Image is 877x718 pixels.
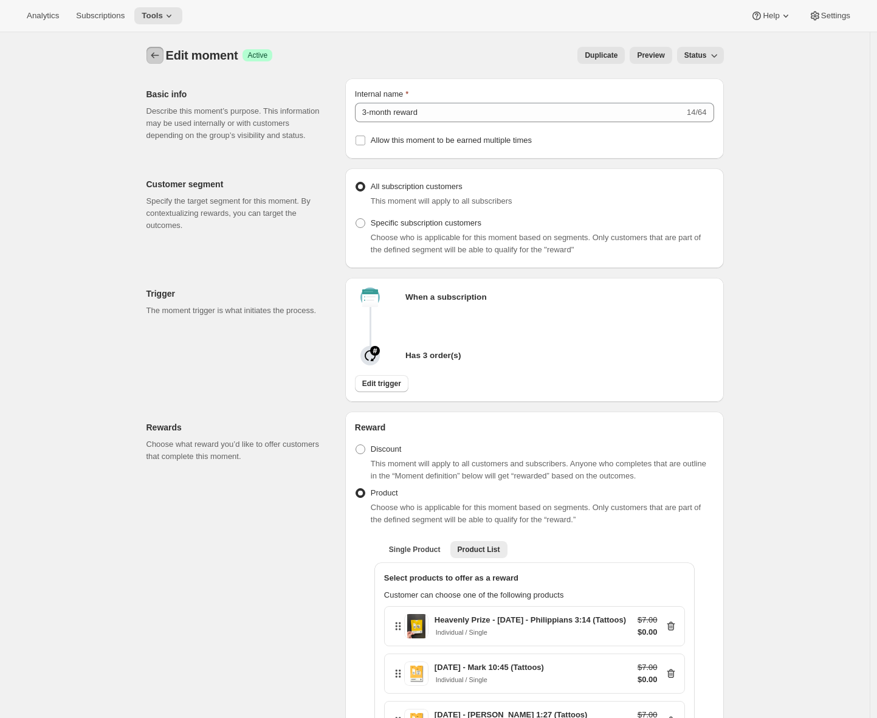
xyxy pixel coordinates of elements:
[146,195,326,232] p: Specify the target segment for this moment. By contextualizing rewards, you can target the outcomes.
[677,47,724,64] button: Status
[19,7,66,24] button: Analytics
[247,50,267,60] span: Active
[69,7,132,24] button: Subscriptions
[802,7,858,24] button: Settings
[436,629,487,636] small: Individual / Single
[134,7,182,24] button: Tools
[638,661,658,674] div: $7.00
[638,614,658,626] div: $7.00
[371,488,398,497] span: Product
[371,444,402,454] span: Discount
[146,288,326,300] h2: Trigger
[371,182,463,191] span: All subscription customers
[146,438,326,463] p: Choose what reward you’d like to offer customers that complete this moment.
[371,196,512,205] span: This moment will apply to all subscribers
[142,11,163,21] span: Tools
[355,421,714,433] h2: Reward
[638,626,658,638] div: $0.00
[76,11,125,21] span: Subscriptions
[585,50,617,60] span: Duplicate
[450,541,507,558] button: Product List
[384,589,685,601] p: Customer can choose one of the following products
[146,178,326,190] h2: Customer segment
[362,379,401,388] span: Edit trigger
[27,11,59,21] span: Analytics
[371,136,532,145] span: Allow this moment to be earned multiple times
[355,89,404,98] span: Internal name
[389,545,441,554] span: Single Product
[684,50,707,60] span: Status
[577,47,625,64] button: Duplicate
[743,7,799,24] button: Help
[355,103,684,122] input: Example: Loyal member
[371,459,706,480] span: This moment will apply to all customers and subscribers. Anyone who completes that are outline in...
[382,541,448,558] button: Single Product
[435,661,544,674] div: [DATE] - Mark 10:45 (Tattoos)
[146,305,326,317] p: The moment trigger is what initiates the process.
[436,676,487,683] small: Individual / Single
[146,105,326,142] p: Describe this moment’s purpose. This information may be used internally or with customers dependi...
[637,50,664,60] span: Preview
[763,11,779,21] span: Help
[146,47,163,64] button: Create moment
[371,218,481,227] span: Specific subscription customers
[355,375,408,392] button: Edit trigger
[371,503,701,524] span: Choose who is applicable for this moment based on segments. Only customers that are part of the d...
[371,233,701,254] span: Choose who is applicable for this moment based on segments. Only customers that are part of the d...
[821,11,850,21] span: Settings
[384,572,685,584] h3: Select products to offer as a reward
[166,49,238,62] span: Edit moment
[638,674,658,686] div: $0.00
[405,291,487,303] p: When a subscription
[146,88,326,100] h2: Basic info
[435,614,626,626] div: Heavenly Prize - [DATE] - Philippians 3:14 (Tattoos)
[630,47,672,64] button: Preview
[458,545,500,554] span: Product List
[146,421,326,433] h2: Rewards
